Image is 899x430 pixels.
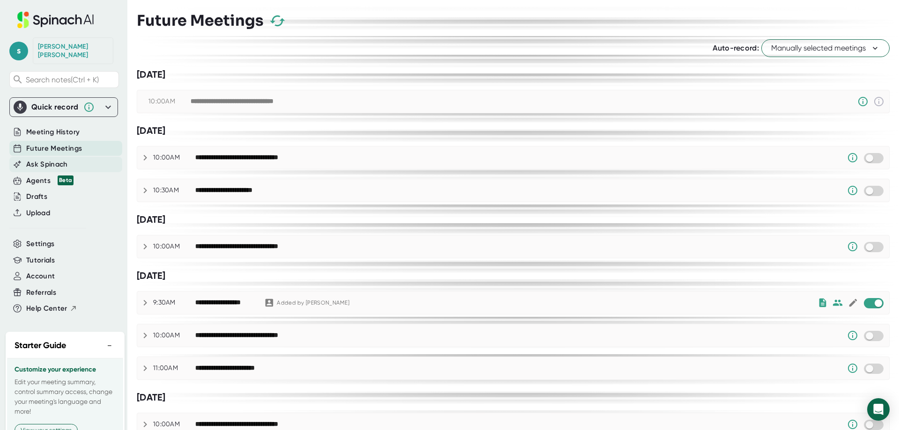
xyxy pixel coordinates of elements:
svg: Someone has manually disabled Spinach from this meeting. [847,185,858,196]
button: − [103,339,116,352]
svg: Someone has manually disabled Spinach from this meeting. [847,152,858,163]
svg: Someone has manually disabled Spinach from this meeting. [847,241,858,252]
div: [DATE] [137,392,890,403]
button: Future Meetings [26,143,82,154]
button: Manually selected meetings [761,39,890,57]
button: Account [26,271,55,282]
button: Referrals [26,287,56,298]
div: 10:00AM [153,331,195,340]
button: Drafts [26,191,47,202]
div: [DATE] [137,125,890,137]
div: Quick record [31,102,79,112]
button: Settings [26,239,55,249]
div: Beta [58,175,74,185]
div: 10:30AM [153,186,195,195]
h2: Starter Guide [15,339,66,352]
span: Manually selected meetings [771,43,880,54]
div: [DATE] [137,214,890,226]
div: 10:00AM [153,420,195,429]
svg: Someone has manually disabled Spinach from this meeting. [847,363,858,374]
svg: Someone has manually disabled Spinach from this meeting. [847,419,858,430]
div: 9:30AM [153,299,195,307]
button: Tutorials [26,255,55,266]
h3: Customize your experience [15,366,116,373]
div: Quick record [14,98,114,117]
div: 10:00AM [148,97,191,106]
button: Ask Spinach [26,159,68,170]
span: s [9,42,28,60]
svg: Someone has manually disabled Spinach from this meeting. [847,330,858,341]
span: Help Center [26,303,67,314]
div: 10:00AM [153,242,195,251]
h3: Future Meetings [137,12,264,29]
p: Edit your meeting summary, control summary access, change your meeting's language and more! [15,377,116,416]
svg: Someone has manually disabled Spinach from this meeting. [857,96,869,107]
div: Added by [PERSON_NAME] [277,299,349,306]
button: Agents Beta [26,175,74,186]
div: [DATE] [137,270,890,282]
button: Help Center [26,303,77,314]
button: Upload [26,208,50,219]
span: Search notes (Ctrl + K) [26,75,99,84]
span: Auto-record: [713,44,759,52]
div: Open Intercom Messenger [867,398,890,421]
div: 11:00AM [153,364,195,372]
button: Meeting History [26,127,80,138]
div: [DATE] [137,69,890,80]
svg: This event has already passed [873,96,884,107]
div: Agents [26,175,74,186]
div: 10:00AM [153,153,195,162]
div: Samuel Herzog [38,43,108,59]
